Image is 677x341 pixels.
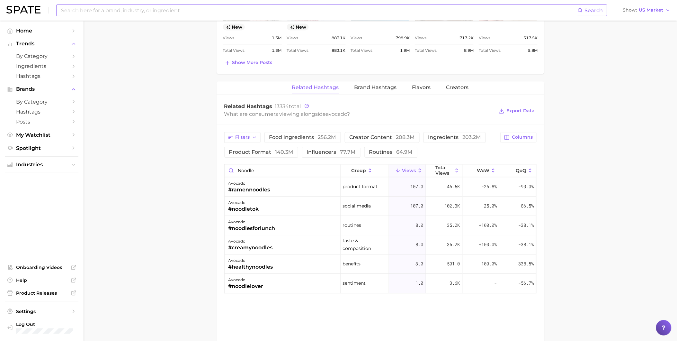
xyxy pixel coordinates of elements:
[400,47,410,54] span: 1.9m
[411,202,423,210] span: 107.0
[436,165,453,175] span: Total Views
[60,5,578,16] input: Search here for a brand, industry, or ingredient
[416,221,423,229] span: 8.0
[272,47,282,54] span: 1.3m
[287,34,298,42] span: Views
[5,307,78,316] a: Settings
[340,149,356,155] span: 77.7m
[447,241,460,248] span: 35.2k
[343,202,371,210] span: social media
[499,164,536,177] button: QoQ
[389,164,426,177] button: Views
[494,279,497,287] span: -
[5,143,78,153] a: Spotlight
[518,241,534,248] span: -38.1%
[481,202,497,210] span: -25.0%
[16,309,67,314] span: Settings
[621,6,672,14] button: ShowUS Market
[396,149,413,155] span: 64.9m
[450,279,460,287] span: 3.6k
[447,221,460,229] span: 35.2k
[228,282,263,290] div: #noodlelover
[459,34,474,42] span: 717.2k
[224,132,261,143] button: Filters
[5,97,78,107] a: by Category
[351,168,366,173] span: group
[16,264,67,270] span: Onboarding Videos
[16,109,67,115] span: Hashtags
[228,199,259,207] div: avocado
[507,108,535,114] span: Export Data
[16,145,67,151] span: Spotlight
[16,28,67,34] span: Home
[351,47,373,54] span: Total Views
[518,279,534,287] span: -56.7%
[518,183,534,190] span: -90.0%
[232,60,272,65] span: Show more posts
[585,7,603,14] span: Search
[287,47,309,54] span: Total Views
[16,53,67,59] span: by Category
[228,225,275,232] div: #noodlesforlunch
[16,277,67,283] span: Help
[479,260,497,268] span: -100.0%
[479,34,490,42] span: Views
[228,186,270,194] div: #ramennoodles
[350,135,415,140] span: creator content
[518,202,534,210] span: -86.5%
[275,103,289,109] span: 13334
[225,254,536,274] button: avocado#healthynoodlesbenefits3.0501.0-100.0%+338.5%
[332,47,346,54] span: 883.1k
[639,8,664,12] span: US Market
[477,168,489,173] span: WoW
[223,47,245,54] span: Total Views
[332,34,346,42] span: 883.1k
[426,164,463,177] button: Total Views
[481,183,497,190] span: -26.8%
[343,221,361,229] span: routines
[228,205,259,213] div: #noodletok
[5,84,78,94] button: Brands
[16,321,77,327] span: Log Out
[224,103,272,109] span: Related Hashtags
[5,107,78,117] a: Hashtags
[343,279,366,287] span: sentiment
[497,106,536,115] button: Export Data
[307,150,356,155] span: influencers
[623,8,637,12] span: Show
[16,99,67,105] span: by Category
[5,71,78,81] a: Hashtags
[16,73,67,79] span: Hashtags
[5,117,78,127] a: Posts
[479,241,497,248] span: +100.0%
[287,23,309,30] span: new
[396,34,410,42] span: 798.9k
[225,197,536,216] button: avocado#noodletoksocial media107.0102.3k-25.0%-86.5%
[16,86,67,92] span: Brands
[318,134,336,140] span: 256.2m
[225,235,536,254] button: avocado#creamynoodlestaste & composition8.035.2k+100.0%-38.1%
[396,134,415,140] span: 208.3m
[223,23,245,30] span: new
[463,134,481,140] span: 203.2m
[228,276,263,284] div: avocado
[415,47,437,54] span: Total Views
[447,183,460,190] span: 46.5k
[516,168,526,173] span: QoQ
[228,218,275,226] div: avocado
[5,288,78,298] a: Product Releases
[223,34,235,42] span: Views
[446,85,469,90] span: Creators
[236,134,250,140] span: Filters
[479,47,501,54] span: Total Views
[447,260,460,268] span: 501.0
[16,290,67,296] span: Product Releases
[16,41,67,47] span: Trends
[228,263,273,271] div: #healthynoodles
[5,51,78,61] a: by Category
[228,237,273,245] div: avocado
[516,260,534,268] span: +338.5%
[416,260,423,268] span: 3.0
[464,47,474,54] span: 8.9m
[5,26,78,36] a: Home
